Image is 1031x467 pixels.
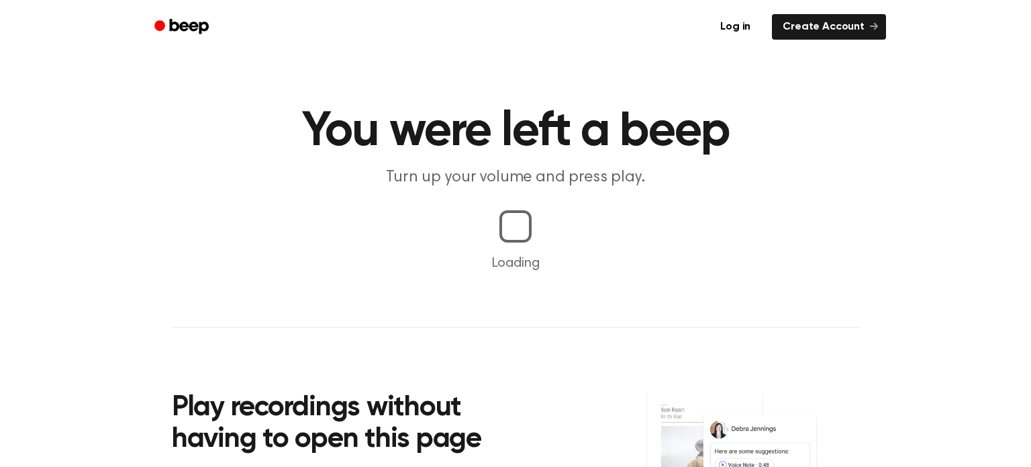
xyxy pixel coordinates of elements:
[145,14,221,40] a: Beep
[258,167,773,189] p: Turn up your volume and press play.
[772,14,886,40] a: Create Account
[172,108,859,156] h1: You were left a beep
[16,253,1015,273] p: Loading
[707,11,764,42] a: Log in
[172,392,534,456] h2: Play recordings without having to open this page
